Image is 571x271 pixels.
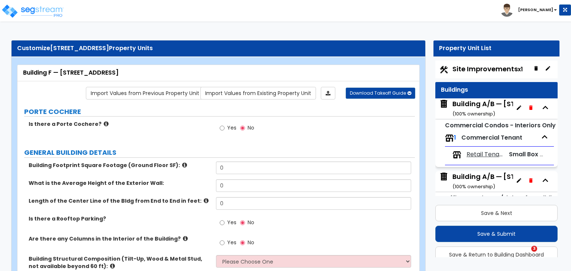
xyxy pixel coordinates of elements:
[439,172,513,191] span: Building A/B — 9133–9139 Wallisville Rd
[321,87,335,99] a: Import the dynamic attributes value through Excel sheet
[452,183,495,190] small: ( 100 % ownership)
[531,246,537,252] span: 3
[518,7,553,13] b: [PERSON_NAME]
[86,87,204,99] a: Import the dynamic attribute values from previous properties.
[500,4,513,17] img: avatar.png
[240,239,245,247] input: No
[350,90,406,96] span: Download Takeoff Guide
[445,134,454,143] img: tenants.png
[467,150,504,159] span: Retail Tenant
[248,219,254,226] span: No
[461,133,522,142] span: Commercial Tenant
[439,172,449,182] img: building.svg
[50,44,109,52] span: [STREET_ADDRESS]
[227,124,236,131] span: Yes
[29,120,210,128] label: Is there a Porte Cochere?
[452,64,523,74] span: Site Improvements
[29,161,210,169] label: Building Footprint Square Footage (Ground Floor SF):
[454,133,456,142] span: 1
[435,226,558,242] button: Save & Submit
[227,239,236,246] span: Yes
[200,87,316,99] a: Import the dynamic attribute values from existing properties.
[24,107,415,117] label: PORTE COCHERE
[452,99,570,118] div: Building A/B — [STREET_ADDRESS]
[29,235,210,242] label: Are there any Columns in the Interior of the Building?
[248,124,254,131] span: No
[439,99,513,118] span: Building A/B — 9133–9135A Wallisville Rd
[24,148,415,157] label: GENERAL BUILDING DETAILS
[346,88,415,99] button: Download Takeoff Guide
[220,219,225,227] input: Yes
[204,198,209,203] i: click for more info!
[518,65,523,73] small: x1
[445,194,559,202] small: Office Warehouse/Light Mftg Building
[227,219,236,226] span: Yes
[29,255,210,270] label: Building Structural Composition (Tilt-Up, Wood & Metal Stud, not available beyond 60 ft):
[452,172,570,191] div: Building A/B — [STREET_ADDRESS]
[240,219,245,227] input: No
[439,44,554,53] div: Property Unit List
[452,150,461,159] img: tenants.png
[248,239,254,246] span: No
[240,124,245,132] input: No
[452,110,495,117] small: ( 100 % ownership)
[183,236,188,241] i: click for more info!
[220,239,225,247] input: Yes
[220,124,225,132] input: Yes
[435,205,558,221] button: Save & Next
[435,246,558,263] button: Save & Return to Building Dashboard
[29,215,210,222] label: Is there a Rooftop Parking?
[29,197,210,205] label: Length of the Center Line of the Bldg from End to End in feet:
[17,44,420,53] div: Customize Property Units
[23,69,414,77] div: Building F — [STREET_ADDRESS]
[445,121,556,130] small: Commercial Condos - Interiors Only
[182,162,187,168] i: click for more info!
[439,99,449,109] img: building.svg
[110,263,115,269] i: click for more info!
[104,121,109,127] i: click for more info!
[516,246,534,264] iframe: Intercom live chat
[1,4,64,19] img: logo_pro_r.png
[441,86,552,94] div: Buildings
[439,65,449,75] img: Construction.png
[29,179,210,187] label: What is the Average Height of the Exterior Wall:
